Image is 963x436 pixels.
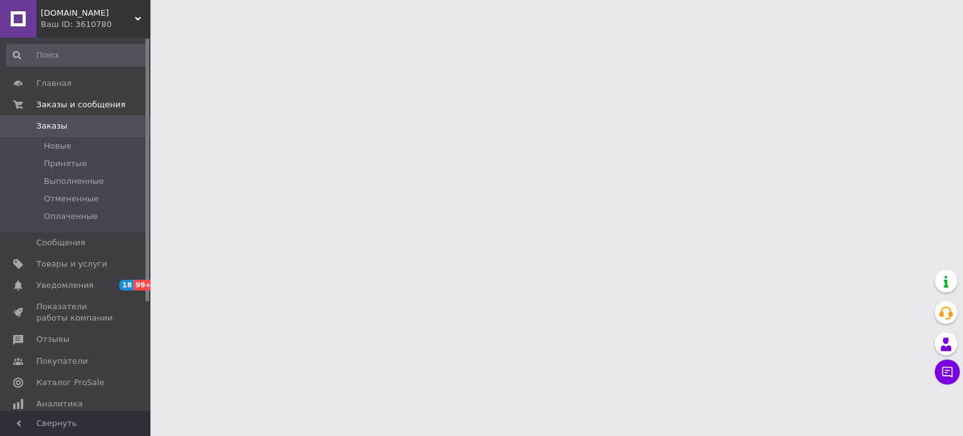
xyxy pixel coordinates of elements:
span: Оплаченные [44,211,98,222]
span: 99+ [134,280,154,290]
span: Заказы [36,120,67,132]
span: Уведомления [36,280,93,291]
span: Сообщения [36,237,85,248]
span: Аналитика [36,398,83,410]
span: Новые [44,141,71,152]
span: Заказы и сообщения [36,99,125,110]
span: Принятые [44,158,87,169]
span: Каталог ProSale [36,377,104,388]
span: Товары и услуги [36,258,107,270]
span: Выполненные [44,176,104,187]
span: Отзывы [36,334,70,345]
span: 18 [119,280,134,290]
span: Provoda.in.ua [41,8,135,19]
span: Отмененные [44,193,98,205]
input: Поиск [6,44,148,66]
div: Ваш ID: 3610780 [41,19,150,30]
span: Показатели работы компании [36,301,116,324]
button: Чат с покупателем [935,359,960,385]
span: Покупатели [36,356,88,367]
span: Главная [36,78,71,89]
